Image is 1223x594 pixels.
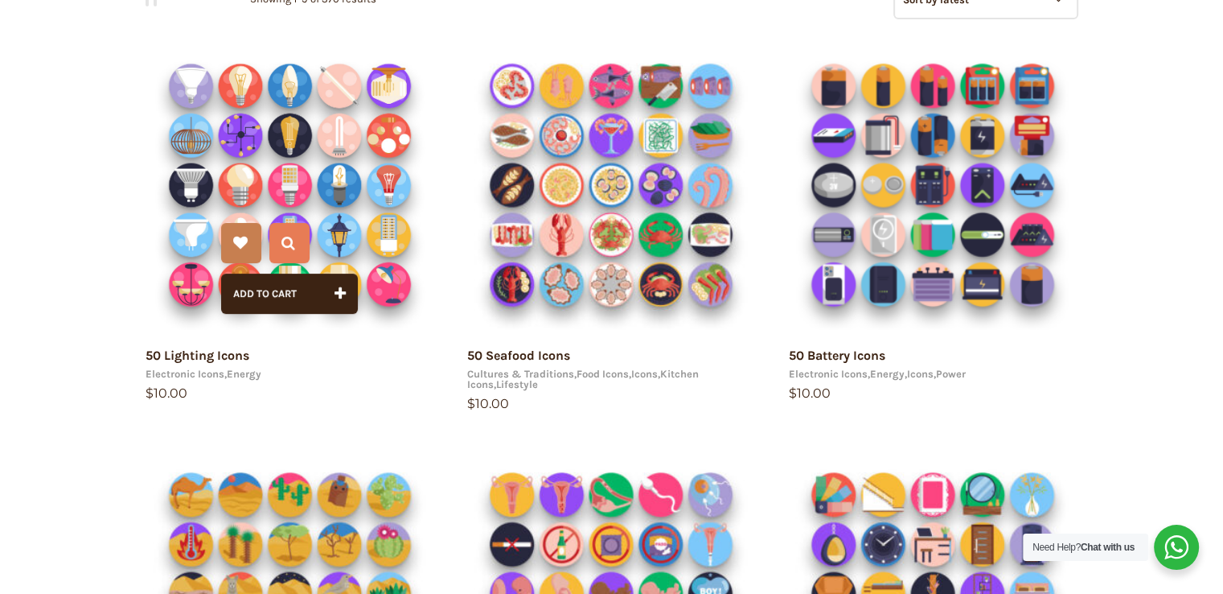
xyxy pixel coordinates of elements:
[466,396,474,411] span: $
[146,369,435,379] div: ,
[146,386,154,401] span: $
[788,368,867,380] a: Electronic Icons
[466,348,569,363] a: 50 Seafood Icons
[1081,542,1135,553] strong: Chat with us
[906,368,933,380] a: Icons
[495,378,537,390] a: Lifestyle
[233,287,297,299] span: Add to cart
[466,396,508,411] bdi: 10.00
[466,369,756,390] div: , , , ,
[146,368,224,380] a: Electronic Icons
[1032,542,1135,553] span: Need Help?
[146,348,249,363] a: 50 Lighting Icons
[788,386,830,401] bdi: 10.00
[869,368,904,380] a: Energy
[935,368,965,380] a: Power
[576,368,628,380] a: Food Icons
[788,348,884,363] a: 50 Battery Icons
[221,274,358,314] button: Add to cart
[630,368,657,380] a: Icons
[466,368,573,380] a: Cultures & Traditions
[788,386,796,401] span: $
[788,369,1077,379] div: , , ,
[466,368,698,390] a: Kitchen Icons
[146,386,187,401] bdi: 10.00
[227,368,261,380] a: Energy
